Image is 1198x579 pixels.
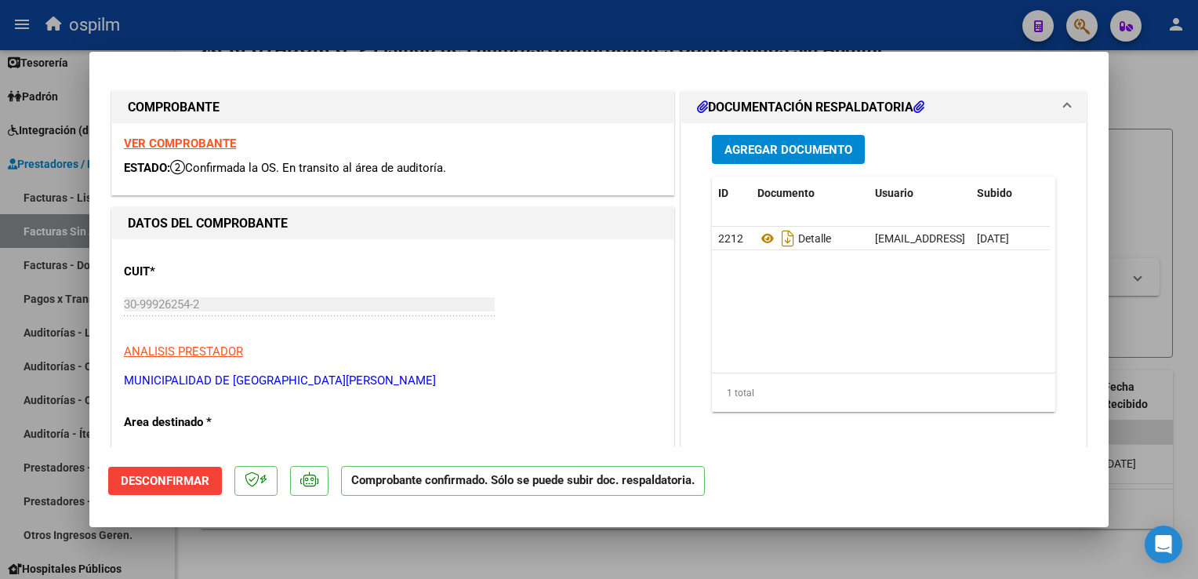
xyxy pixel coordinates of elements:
strong: DATOS DEL COMPROBANTE [128,216,288,231]
span: Desconfirmar [121,474,209,488]
strong: COMPROBANTE [128,100,220,115]
span: Confirmada la OS. En transito al área de auditoría. [170,161,446,175]
span: Subido [977,187,1012,199]
datatable-header-cell: Subido [971,177,1049,210]
h1: DOCUMENTACIÓN RESPALDATORIA [697,98,924,117]
datatable-header-cell: Documento [751,177,869,210]
p: CUIT [124,263,285,281]
p: MUNICIPALIDAD DE [GEOGRAPHIC_DATA][PERSON_NAME] [124,372,662,390]
button: Agregar Documento [712,135,865,164]
datatable-header-cell: Usuario [869,177,971,210]
datatable-header-cell: Acción [1049,177,1127,210]
mat-expansion-panel-header: DOCUMENTACIÓN RESPALDATORIA [681,92,1086,123]
span: Agregar Documento [724,143,852,157]
p: Area destinado * [124,413,285,432]
span: ANALISIS PRESTADOR [124,344,243,359]
button: Desconfirmar [108,467,222,495]
span: ID [718,187,728,199]
span: Usuario [875,187,913,199]
span: Detalle [757,232,831,245]
i: Descargar documento [778,226,798,251]
p: Comprobante confirmado. Sólo se puede subir doc. respaldatoria. [341,466,705,497]
span: [DATE] [977,232,1009,245]
span: Documento [757,187,815,199]
a: VER COMPROBANTE [124,137,236,151]
datatable-header-cell: ID [712,177,751,210]
span: ESTADO: [124,161,170,175]
div: DOCUMENTACIÓN RESPALDATORIA [681,123,1086,449]
span: [EMAIL_ADDRESS][DOMAIN_NAME] - [PERSON_NAME] [875,232,1141,245]
div: 1 total [712,373,1055,413]
div: Open Intercom Messenger [1145,526,1182,563]
span: 2212 [718,232,743,245]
